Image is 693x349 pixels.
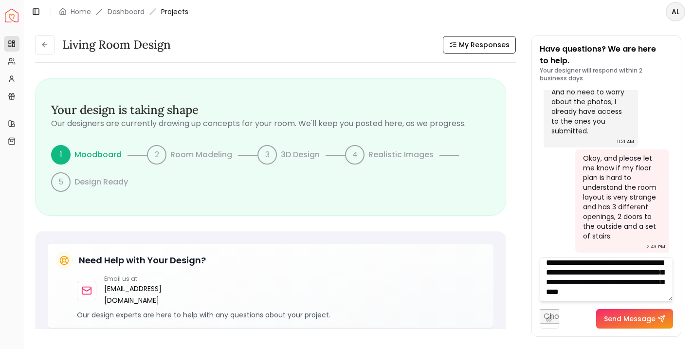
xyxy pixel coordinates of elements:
[51,118,490,129] p: Our designers are currently drawing up concepts for your room. We'll keep you posted here, as we ...
[345,145,365,165] div: 4
[666,2,685,21] button: AL
[257,145,277,165] div: 3
[59,7,188,17] nav: breadcrumb
[51,102,490,118] h3: Your design is taking shape
[79,254,206,267] h5: Need Help with Your Design?
[647,242,665,252] div: 2:43 PM
[617,137,634,147] div: 11:21 AM
[443,36,516,54] button: My Responses
[104,275,167,283] p: Email us at
[77,310,486,320] p: Our design experts are here to help with any questions about your project.
[667,3,684,20] span: AL
[108,7,145,17] a: Dashboard
[147,145,166,165] div: 2
[540,67,673,82] p: Your designer will respond within 2 business days.
[596,309,673,329] button: Send Message
[51,172,71,192] div: 5
[170,149,232,161] p: Room Modeling
[71,7,91,17] a: Home
[74,149,122,161] p: Moodboard
[62,37,171,53] h3: Living Room design
[583,153,660,241] div: Okay, and please let me know if my floor plan is hard to understand the room layout is very stran...
[51,145,71,165] div: 1
[5,9,18,22] img: Spacejoy Logo
[459,40,510,50] span: My Responses
[5,9,18,22] a: Spacejoy
[161,7,188,17] span: Projects
[540,43,673,67] p: Have questions? We are here to help.
[281,149,320,161] p: 3D Design
[74,176,128,188] p: Design Ready
[368,149,434,161] p: Realistic Images
[104,283,167,306] a: [EMAIL_ADDRESS][DOMAIN_NAME]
